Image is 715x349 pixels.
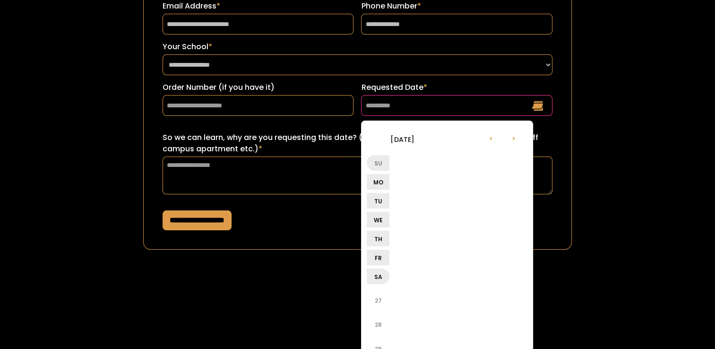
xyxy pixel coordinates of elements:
label: So we can learn, why are you requesting this date? (ex: sorority recruitment, lease turn over for... [163,132,553,155]
label: Requested Date [361,82,552,93]
label: Phone Number [361,0,552,12]
li: Mo [367,174,389,190]
li: 28 [367,313,389,336]
label: Order Number (if you have it) [163,82,354,93]
li: Su [367,155,389,171]
li: Sa [367,269,389,284]
li: [DATE] [367,128,438,150]
li: ‹ [479,126,502,149]
label: Your School [163,41,553,52]
li: Tu [367,193,389,209]
li: 27 [367,289,389,312]
li: We [367,212,389,227]
li: › [502,126,525,149]
label: Email Address [163,0,354,12]
li: Th [367,231,389,246]
li: Fr [367,250,389,265]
